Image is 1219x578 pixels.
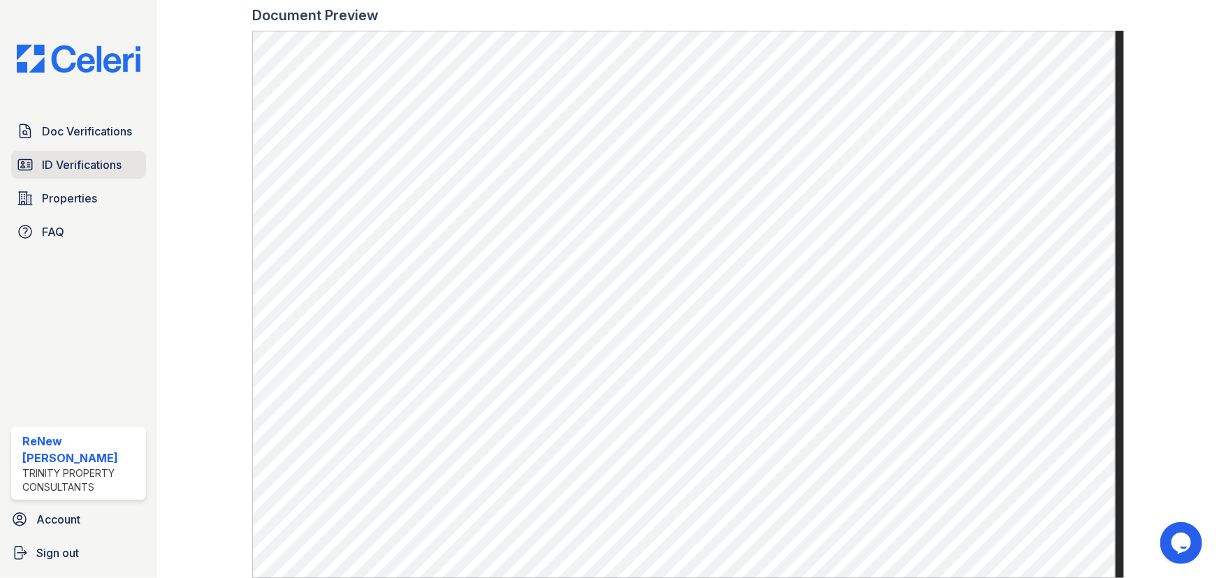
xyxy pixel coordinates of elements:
div: ReNew [PERSON_NAME] [22,433,140,466]
div: Document Preview [252,6,379,25]
span: Doc Verifications [42,123,132,140]
span: FAQ [42,223,64,240]
div: Trinity Property Consultants [22,466,140,494]
span: ID Verifications [42,156,122,173]
iframe: chat widget [1160,522,1205,564]
a: Sign out [6,539,152,567]
a: Account [6,505,152,533]
img: CE_Logo_Blue-a8612792a0a2168367f1c8372b55b34899dd931a85d93a1a3d3e32e68fde9ad4.png [6,45,152,73]
a: FAQ [11,218,146,246]
span: Sign out [36,544,79,561]
span: Account [36,511,80,528]
a: Doc Verifications [11,117,146,145]
span: Properties [42,190,97,207]
a: Properties [11,184,146,212]
a: ID Verifications [11,151,146,179]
